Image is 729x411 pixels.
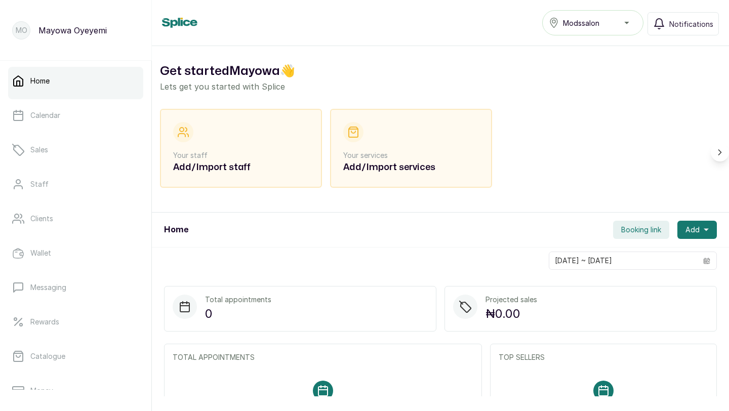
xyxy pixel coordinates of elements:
p: TOTAL APPOINTMENTS [173,352,473,362]
h1: Home [164,224,188,236]
button: Notifications [647,12,719,35]
p: Your staff [173,150,309,160]
p: TOP SELLERS [499,352,708,362]
div: Your servicesAdd/Import services [330,109,492,188]
p: Mayowa Oyeyemi [38,24,107,36]
p: ₦0.00 [485,305,537,323]
p: Staff [30,179,49,189]
p: Wallet [30,248,51,258]
p: Catalogue [30,351,65,361]
svg: calendar [703,257,710,264]
p: Messaging [30,282,66,293]
p: Clients [30,214,53,224]
p: Rewards [30,317,59,327]
a: Messaging [8,273,143,302]
p: Total appointments [205,295,271,305]
p: 0 [205,305,271,323]
div: Your staffAdd/Import staff [160,109,322,188]
a: Money [8,377,143,405]
p: Projected sales [485,295,537,305]
p: Calendar [30,110,60,120]
h2: Add/Import staff [173,160,309,175]
a: Calendar [8,101,143,130]
span: Add [685,225,700,235]
button: Scroll right [711,143,729,161]
a: Sales [8,136,143,164]
a: Catalogue [8,342,143,371]
button: Add [677,221,717,239]
a: Wallet [8,239,143,267]
input: Select date [549,252,697,269]
h2: Add/Import services [343,160,479,175]
p: Home [30,76,50,86]
a: Home [8,67,143,95]
a: Clients [8,204,143,233]
span: Notifications [669,19,713,29]
button: Modssalon [542,10,643,35]
a: Staff [8,170,143,198]
h2: Get started Mayowa 👋 [160,62,721,80]
p: Your services [343,150,479,160]
a: Rewards [8,308,143,336]
span: Modssalon [563,18,599,28]
button: Booking link [613,221,669,239]
p: Money [30,386,53,396]
p: MO [16,25,27,35]
span: Booking link [621,225,661,235]
p: Sales [30,145,48,155]
p: Lets get you started with Splice [160,80,721,93]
